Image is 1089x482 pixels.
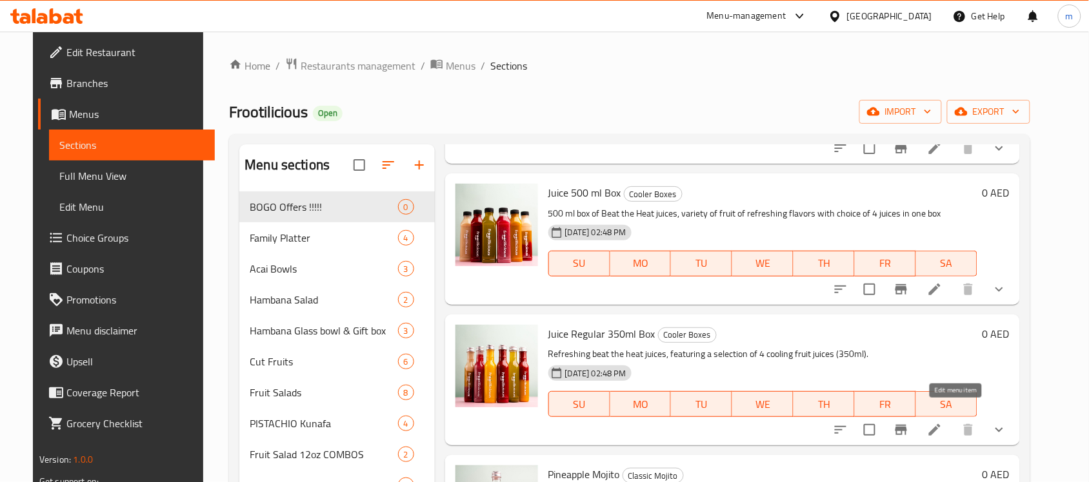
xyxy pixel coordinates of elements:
div: Family Platter4 [239,222,434,253]
span: Frootilicious [229,97,308,126]
div: Hambana Salad2 [239,284,434,315]
div: items [398,416,414,431]
span: 4 [399,232,414,244]
span: Select all sections [346,151,373,178]
svg: Show Choices [992,140,1007,156]
span: MO [615,254,666,273]
span: Cut Fruits [250,354,397,369]
span: Edit Menu [59,199,205,215]
button: TU [671,391,732,417]
button: sort-choices [825,414,856,445]
p: 500 ml box of Beat the Heat juices, variety of fruit of refreshing flavors with choice of 4 juice... [548,206,977,222]
a: Full Menu View [49,160,215,191]
div: Fruit Salad 12oz COMBOS2 [239,439,434,470]
span: Select to update [856,135,883,162]
div: Cut Fruits6 [239,346,434,377]
p: Refreshing beat the heat juices, featuring a selection of 4 cooling fruit juices (350ml). [548,346,977,362]
div: Menu-management [707,8,786,24]
span: Acai Bowls [250,261,397,276]
button: sort-choices [825,133,856,164]
span: 3 [399,325,414,337]
span: Upsell [66,354,205,369]
div: items [398,323,414,338]
button: SU [548,391,610,417]
a: Edit Restaurant [38,37,215,68]
span: SU [554,254,605,273]
div: Cooler Boxes [658,327,717,343]
svg: Show Choices [992,422,1007,438]
div: items [398,199,414,215]
button: delete [953,274,984,305]
button: WE [732,391,794,417]
button: show more [984,274,1015,305]
button: import [859,100,942,124]
button: SU [548,251,610,276]
span: import [870,104,932,120]
span: 0 [399,201,414,213]
div: items [398,385,414,400]
span: Family Platter [250,230,397,246]
span: Grocery Checklist [66,416,205,431]
div: Hambana Glass bowl & Gift box3 [239,315,434,346]
span: 6 [399,356,414,368]
a: Home [229,58,270,73]
span: m [1066,9,1074,23]
span: Fruit Salad 12oz COMBOS [250,447,397,462]
div: Fruit Salads [250,385,397,400]
span: 2 [399,294,414,306]
button: delete [953,133,984,164]
span: Branches [66,75,205,91]
a: Coupons [38,253,215,284]
a: Edit Menu [49,191,215,222]
a: Promotions [38,284,215,315]
span: FR [860,395,911,414]
div: items [398,261,414,276]
a: Upsell [38,346,215,377]
span: [DATE] 02:48 PM [560,367,632,380]
div: Acai Bowls3 [239,253,434,284]
span: Juice 500 ml Box [548,183,621,202]
span: Edit Restaurant [66,44,205,60]
span: [DATE] 02:48 PM [560,226,632,238]
a: Restaurants management [285,57,415,74]
li: / [421,58,425,73]
a: Coverage Report [38,377,215,408]
button: SA [916,251,977,276]
button: show more [984,414,1015,445]
div: items [398,354,414,369]
span: Cooler Boxes [624,187,682,202]
button: show more [984,133,1015,164]
span: Sections [490,58,527,73]
button: delete [953,414,984,445]
span: Juice Regular 350ml Box [548,324,655,343]
a: Branches [38,68,215,99]
span: Coverage Report [66,385,205,400]
nav: breadcrumb [229,57,1030,74]
span: Hambana Salad [250,292,397,307]
span: Menus [69,106,205,122]
button: WE [732,251,794,276]
span: 3 [399,263,414,275]
span: export [957,104,1020,120]
h6: 0 AED [983,325,1010,343]
span: Open [313,108,343,119]
span: Sections [59,137,205,153]
button: Branch-specific-item [886,133,917,164]
span: SA [921,254,972,273]
span: Sort sections [373,149,404,180]
button: export [947,100,1030,124]
a: Grocery Checklist [38,408,215,439]
span: MO [615,395,666,414]
a: Edit menu item [927,140,943,156]
span: Menu disclaimer [66,323,205,338]
a: Edit menu item [927,282,943,297]
span: TU [676,254,727,273]
button: Branch-specific-item [886,414,917,445]
button: MO [610,251,672,276]
button: Branch-specific-item [886,274,917,305]
button: FR [855,251,916,276]
div: items [398,447,414,462]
